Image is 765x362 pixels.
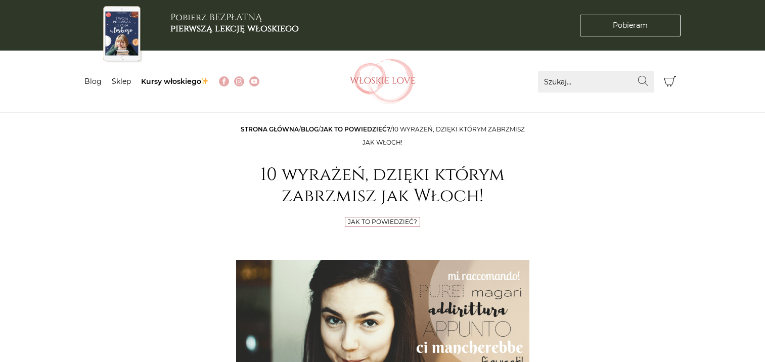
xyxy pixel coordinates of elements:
[580,15,681,36] a: Pobieram
[236,164,529,207] h1: 10 wyrażeń, dzięki którym zabrzmisz jak Włoch!
[84,77,102,86] a: Blog
[659,71,681,93] button: Koszyk
[348,218,417,225] a: Jak to powiedzieć?
[350,59,416,104] img: Włoskielove
[112,77,131,86] a: Sklep
[301,125,319,133] a: Blog
[170,22,299,35] b: pierwszą lekcję włoskiego
[321,125,390,133] a: Jak to powiedzieć?
[201,77,208,84] img: ✨
[538,71,654,93] input: Szukaj...
[241,125,525,146] span: / / /
[241,125,299,133] a: Strona główna
[141,77,209,86] a: Kursy włoskiego
[170,12,299,34] h3: Pobierz BEZPŁATNĄ
[613,20,648,31] span: Pobieram
[363,125,525,146] span: 10 wyrażeń, dzięki którym zabrzmisz jak Włoch!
